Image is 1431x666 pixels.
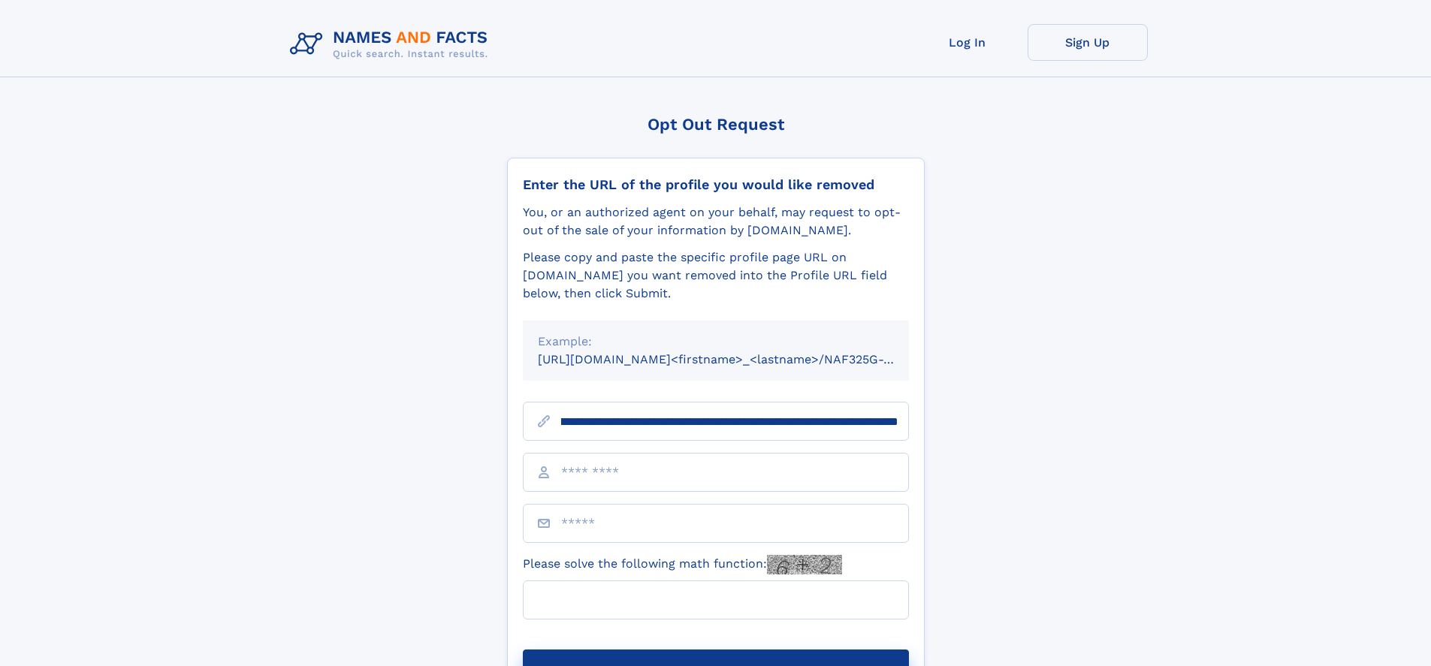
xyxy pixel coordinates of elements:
[523,176,909,193] div: Enter the URL of the profile you would like removed
[538,333,894,351] div: Example:
[538,352,937,366] small: [URL][DOMAIN_NAME]<firstname>_<lastname>/NAF325G-xxxxxxxx
[523,203,909,240] div: You, or an authorized agent on your behalf, may request to opt-out of the sale of your informatio...
[907,24,1028,61] a: Log In
[284,24,500,65] img: Logo Names and Facts
[523,555,842,574] label: Please solve the following math function:
[1028,24,1148,61] a: Sign Up
[507,115,925,134] div: Opt Out Request
[523,249,909,303] div: Please copy and paste the specific profile page URL on [DOMAIN_NAME] you want removed into the Pr...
